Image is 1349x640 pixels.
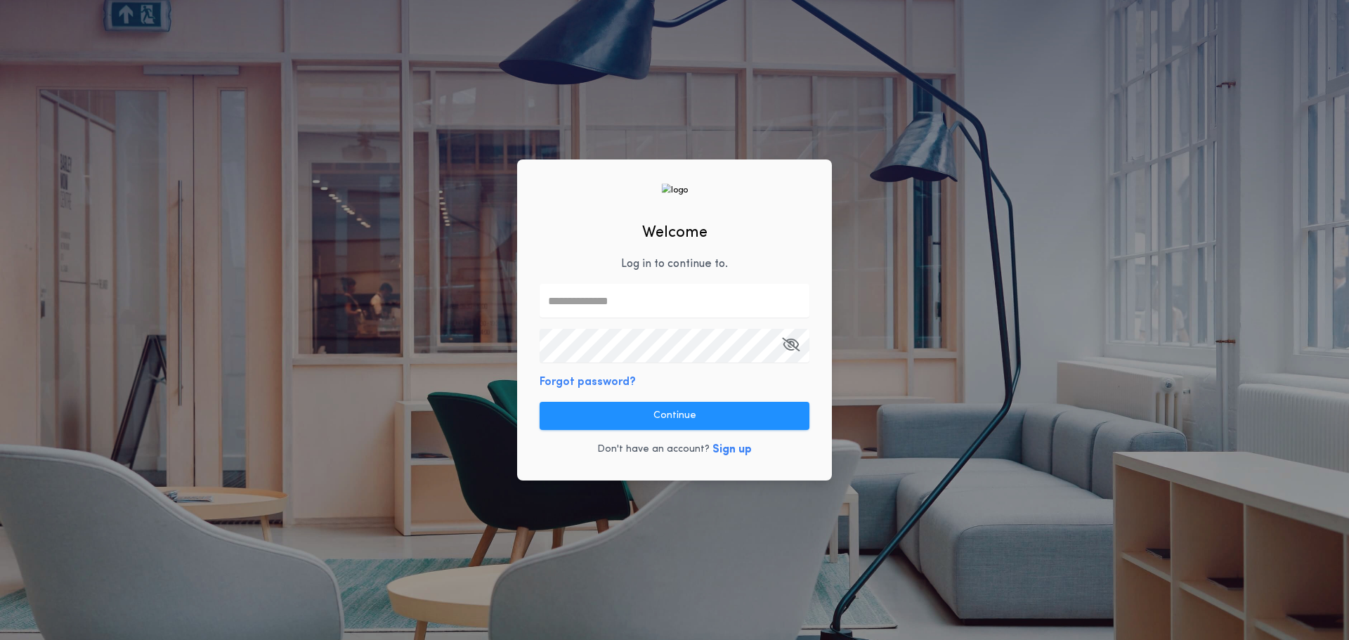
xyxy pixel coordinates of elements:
button: Forgot password? [540,374,636,391]
button: Continue [540,402,809,430]
p: Log in to continue to . [621,256,728,273]
p: Don't have an account? [597,443,710,457]
h2: Welcome [642,221,708,244]
img: logo [661,183,688,197]
button: Sign up [712,441,752,458]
